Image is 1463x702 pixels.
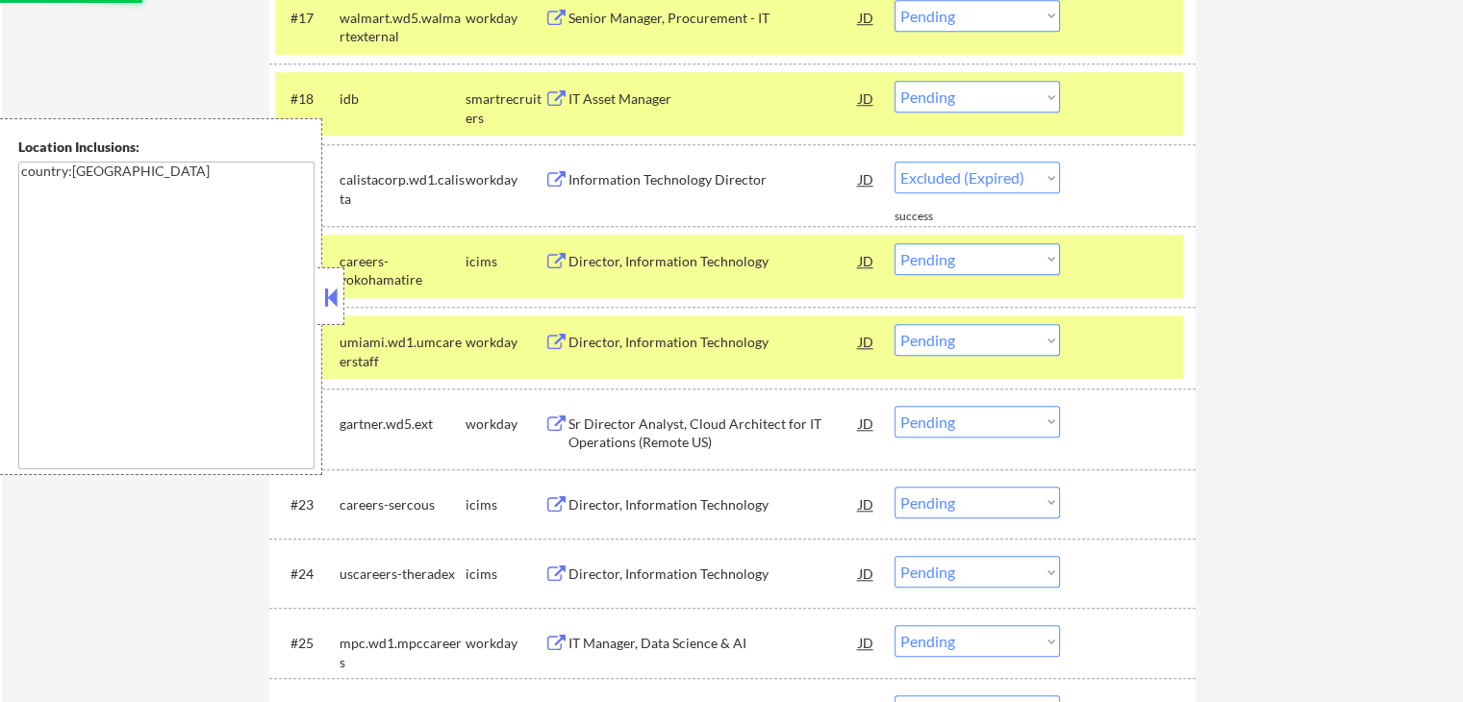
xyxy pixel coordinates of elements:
div: icims [466,252,544,271]
div: JD [857,406,876,440]
div: workday [466,634,544,653]
div: Director, Information Technology [568,252,859,271]
div: icims [466,495,544,514]
div: Director, Information Technology [568,564,859,584]
div: workday [466,333,544,352]
div: icims [466,564,544,584]
div: JD [857,625,876,660]
div: workday [466,9,544,28]
div: Director, Information Technology [568,333,859,352]
div: #25 [290,634,324,653]
div: walmart.wd5.walmartexternal [340,9,466,46]
div: IT Manager, Data Science & AI [568,634,859,653]
div: JD [857,81,876,115]
div: mpc.wd1.mpccareers [340,634,466,671]
div: calistacorp.wd1.calista [340,170,466,208]
div: umiami.wd1.umcareerstaff [340,333,466,370]
div: Director, Information Technology [568,495,859,514]
div: JD [857,324,876,359]
div: #24 [290,564,324,584]
div: #17 [290,9,324,28]
div: JD [857,162,876,196]
div: #18 [290,89,324,109]
div: idb [340,89,466,109]
div: success [895,209,971,225]
div: workday [466,414,544,434]
div: uscareers-theradex [340,564,466,584]
div: IT Asset Manager [568,89,859,109]
div: Information Technology Director [568,170,859,189]
div: JD [857,556,876,590]
div: careers-yokohamatire [340,252,466,289]
div: JD [857,487,876,521]
div: Sr Director Analyst, Cloud Architect for IT Operations (Remote US) [568,414,859,452]
div: workday [466,170,544,189]
div: Senior Manager, Procurement - IT [568,9,859,28]
div: careers-sercous [340,495,466,514]
div: #23 [290,495,324,514]
div: JD [857,243,876,278]
div: gartner.wd5.ext [340,414,466,434]
div: smartrecruiters [466,89,544,127]
div: Location Inclusions: [18,138,315,157]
